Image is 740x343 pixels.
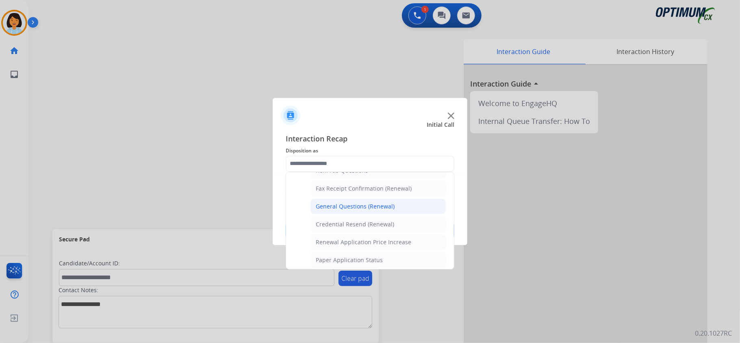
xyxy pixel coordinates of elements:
p: 0.20.1027RC [695,328,732,338]
span: Interaction Recap [286,133,454,146]
span: Initial Call [427,121,454,129]
img: contactIcon [281,106,300,125]
div: Fax Receipt Confirmation (Renewal) [316,185,412,193]
span: Disposition as [286,146,454,156]
div: Renewal Application Price Increase [316,238,411,246]
div: Credential Resend (Renewal) [316,220,394,228]
div: General Questions (Renewal) [316,202,395,211]
div: Paper Application Status [316,256,383,264]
